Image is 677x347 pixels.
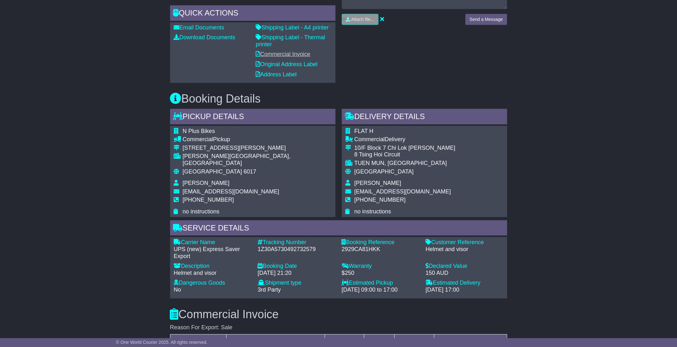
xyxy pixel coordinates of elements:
div: Customer Reference [426,239,503,246]
span: [PHONE_NUMBER] [183,197,234,203]
div: Dangerous Goods [174,280,252,287]
a: Download Documents [174,34,235,41]
div: Description [174,263,252,270]
div: UPS (new) Express Saver Export [174,246,252,260]
div: Pickup [183,136,332,143]
h3: Booking Details [170,92,507,105]
span: [EMAIL_ADDRESS][DOMAIN_NAME] [183,188,279,195]
div: $250 [342,270,419,277]
a: Original Address Label [256,61,318,67]
span: [PERSON_NAME] [183,180,230,186]
div: Helmet and visor [426,246,503,253]
div: Tracking Number [258,239,335,246]
div: 1Z30A5730492732579 [258,246,335,253]
a: Commercial Invoice [256,51,310,57]
span: © One World Courier 2025. All rights reserved. [116,340,208,345]
div: TUEN MUN, [GEOGRAPHIC_DATA] [354,160,456,167]
div: Warranty [342,263,419,270]
a: Shipping Label - A4 printer [256,24,329,31]
div: [DATE] 21:20 [258,270,335,277]
div: 2929CA81HKK [342,246,419,253]
div: Estimated Delivery [426,280,503,287]
div: [PERSON_NAME][GEOGRAPHIC_DATA], [GEOGRAPHIC_DATA] [183,153,332,167]
span: FLAT H [354,128,374,134]
div: 150 AUD [426,270,503,277]
div: Delivery Details [342,109,507,126]
div: Pickup Details [170,109,335,126]
a: Shipping Label - Thermal printer [256,34,325,47]
span: 3rd Party [258,287,281,293]
span: no instructions [183,208,220,215]
span: Commercial [183,136,213,142]
span: [GEOGRAPHIC_DATA] [354,168,414,175]
div: Booking Reference [342,239,419,246]
div: [DATE] 09:00 to 17:00 [342,287,419,293]
div: Carrier Name [174,239,252,246]
span: [EMAIL_ADDRESS][DOMAIN_NAME] [354,188,451,195]
div: Shipment type [258,280,335,287]
span: no instructions [354,208,391,215]
div: [DATE] 17:00 [426,287,503,293]
div: Quick Actions [170,5,335,22]
div: Delivery [354,136,456,143]
span: 6017 [244,168,256,175]
div: Declared Value [426,263,503,270]
div: Helmet and visor [174,270,252,277]
a: Address Label [256,71,297,78]
span: No [174,287,181,293]
span: [PERSON_NAME] [354,180,401,186]
span: [PHONE_NUMBER] [354,197,406,203]
div: Estimated Pickup [342,280,419,287]
div: Service Details [170,220,507,237]
a: Email Documents [174,24,224,31]
span: [GEOGRAPHIC_DATA] [183,168,242,175]
div: 8 Tsing Hoi Circuit [354,151,456,158]
div: 10/F Block 7 Chi Lok [PERSON_NAME] [354,145,456,152]
div: [STREET_ADDRESS][PERSON_NAME] [183,145,332,152]
h3: Commercial Invoice [170,308,507,321]
button: Send a Message [465,14,507,25]
span: Commercial [354,136,385,142]
div: Reason For Export: Sale [170,324,507,331]
div: Booking Date [258,263,335,270]
span: N Plus Bikes [183,128,215,134]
